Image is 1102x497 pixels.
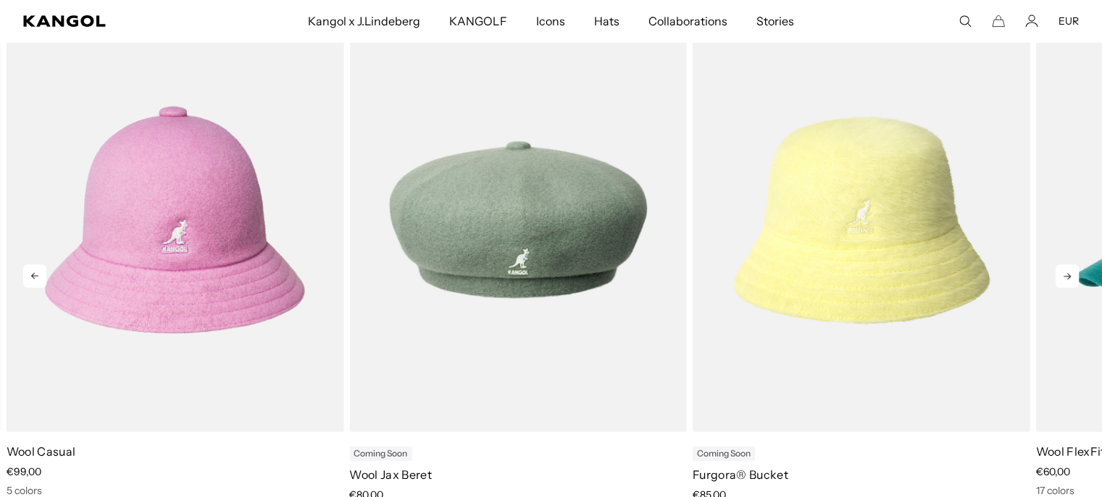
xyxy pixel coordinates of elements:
div: 5 colors [7,484,344,497]
div: Coming Soon [693,446,755,461]
a: Kangol [23,15,203,27]
img: color-peony-pink [7,8,344,432]
p: Furgora® Bucket [693,467,1030,483]
button: EUR [1059,14,1079,28]
p: Wool Jax Beret [349,467,687,483]
img: color-butter-chiffon [693,8,1030,432]
button: Cart [992,14,1005,28]
img: color-sage-green [349,8,687,432]
a: Account [1025,14,1038,28]
summary: Search here [959,14,972,28]
p: Wool Casual [7,443,344,459]
div: Coming Soon [349,446,412,461]
span: €99,00 [7,465,41,478]
span: €60,00 [1036,465,1070,478]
